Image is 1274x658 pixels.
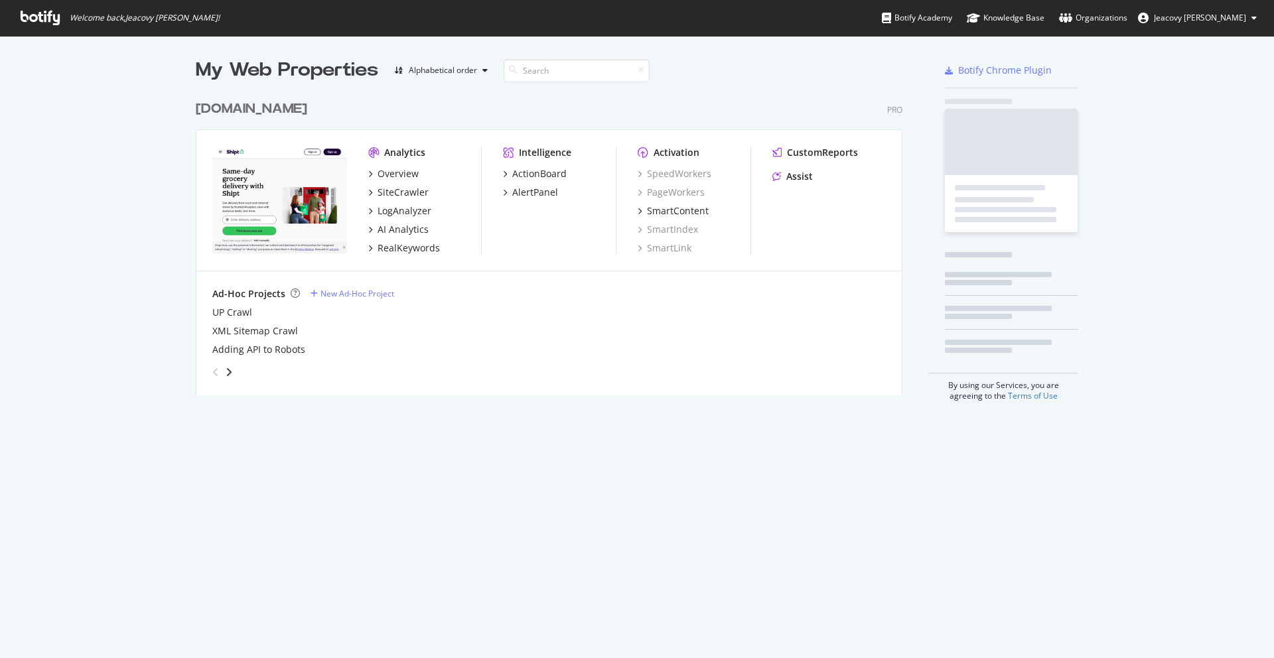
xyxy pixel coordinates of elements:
a: SiteCrawler [368,186,429,199]
a: SpeedWorkers [638,167,711,180]
a: RealKeywords [368,241,440,255]
div: LogAnalyzer [378,204,431,218]
a: SmartIndex [638,223,698,236]
div: SmartContent [647,204,709,218]
a: Assist [772,170,813,183]
button: Alphabetical order [389,60,493,81]
a: AlertPanel [503,186,558,199]
div: RealKeywords [378,241,440,255]
a: PageWorkers [638,186,705,199]
div: Alphabetical order [409,66,477,74]
div: Botify Chrome Plugin [958,64,1052,77]
a: XML Sitemap Crawl [212,324,298,338]
div: Organizations [1059,11,1127,25]
a: SmartLink [638,241,691,255]
a: LogAnalyzer [368,204,431,218]
button: Jeacovy [PERSON_NAME] [1127,7,1267,29]
a: CustomReports [772,146,858,159]
div: grid [196,84,913,395]
div: Analytics [384,146,425,159]
div: AI Analytics [378,223,429,236]
div: SiteCrawler [378,186,429,199]
div: angle-left [207,362,224,383]
a: Overview [368,167,419,180]
a: AI Analytics [368,223,429,236]
input: Search [504,59,650,82]
div: CustomReports [787,146,858,159]
div: Pro [887,104,902,115]
div: New Ad-Hoc Project [320,288,394,299]
div: Intelligence [519,146,571,159]
div: angle-right [224,365,234,379]
div: Botify Academy [882,11,952,25]
div: Overview [378,167,419,180]
a: UP Crawl [212,306,252,319]
span: Welcome back, Jeacovy [PERSON_NAME] ! [70,13,220,23]
div: Assist [786,170,813,183]
img: www.shipt.com [212,146,347,253]
a: Botify Chrome Plugin [945,64,1052,77]
a: Adding API to Robots [212,343,305,356]
a: New Ad-Hoc Project [311,288,394,299]
div: [DOMAIN_NAME] [196,99,307,119]
div: Activation [654,146,699,159]
a: Terms of Use [1008,390,1058,401]
a: [DOMAIN_NAME] [196,99,313,119]
a: ActionBoard [503,167,567,180]
span: Jeacovy Gayle [1154,12,1246,23]
div: Knowledge Base [967,11,1044,25]
div: My Web Properties [196,57,378,84]
div: By using our Services, you are agreeing to the [928,373,1078,401]
div: AlertPanel [512,186,558,199]
div: Ad-Hoc Projects [212,287,285,300]
a: SmartContent [638,204,709,218]
div: ActionBoard [512,167,567,180]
